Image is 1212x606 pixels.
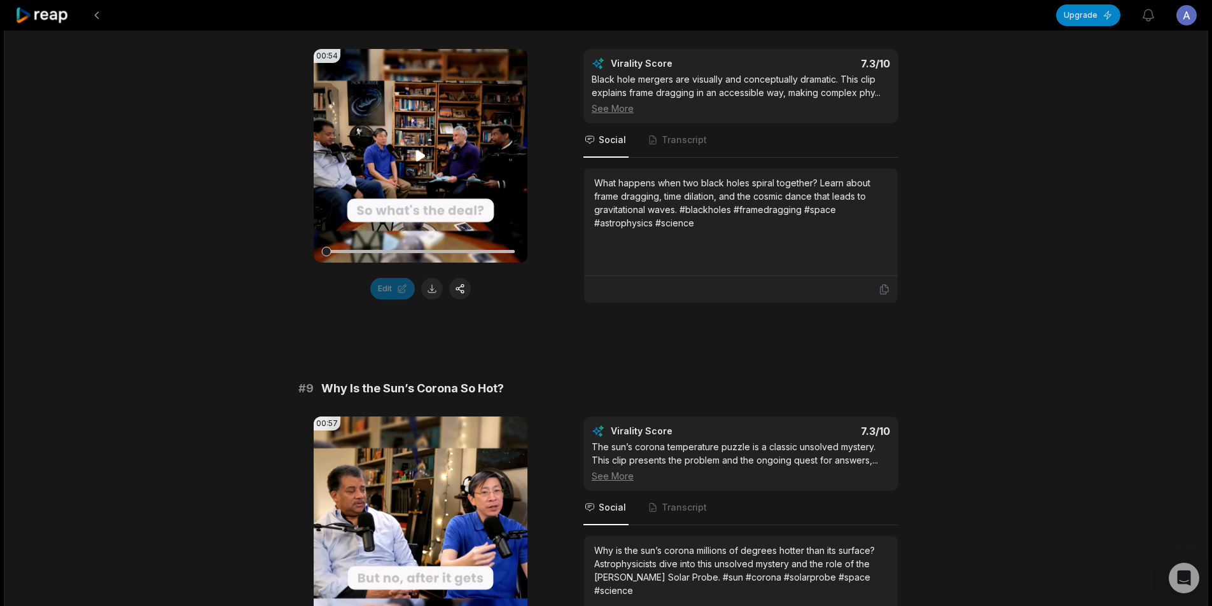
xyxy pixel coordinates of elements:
[583,491,898,525] nav: Tabs
[298,380,314,397] span: # 9
[370,278,415,300] button: Edit
[583,123,898,158] nav: Tabs
[599,501,626,514] span: Social
[314,49,527,263] video: Your browser does not support mp4 format.
[599,134,626,146] span: Social
[321,380,504,397] span: Why Is the Sun’s Corona So Hot?
[594,544,888,597] div: Why is the sun’s corona millions of degrees hotter than its surface? Astrophysicists dive into th...
[662,134,707,146] span: Transcript
[754,57,891,70] div: 7.3 /10
[592,102,890,115] div: See More
[611,57,748,70] div: Virality Score
[611,425,748,437] div: Virality Score
[594,176,888,230] div: What happens when two black holes spiral together? Learn about frame dragging, time dilation, and...
[1169,563,1199,593] div: Open Intercom Messenger
[592,72,890,115] div: Black hole mergers are visually and conceptually dramatic. This clip explains frame dragging in a...
[592,440,890,483] div: The sun’s corona temperature puzzle is a classic unsolved mystery. This clip presents the problem...
[592,469,890,483] div: See More
[1056,4,1120,26] button: Upgrade
[754,425,891,437] div: 7.3 /10
[662,501,707,514] span: Transcript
